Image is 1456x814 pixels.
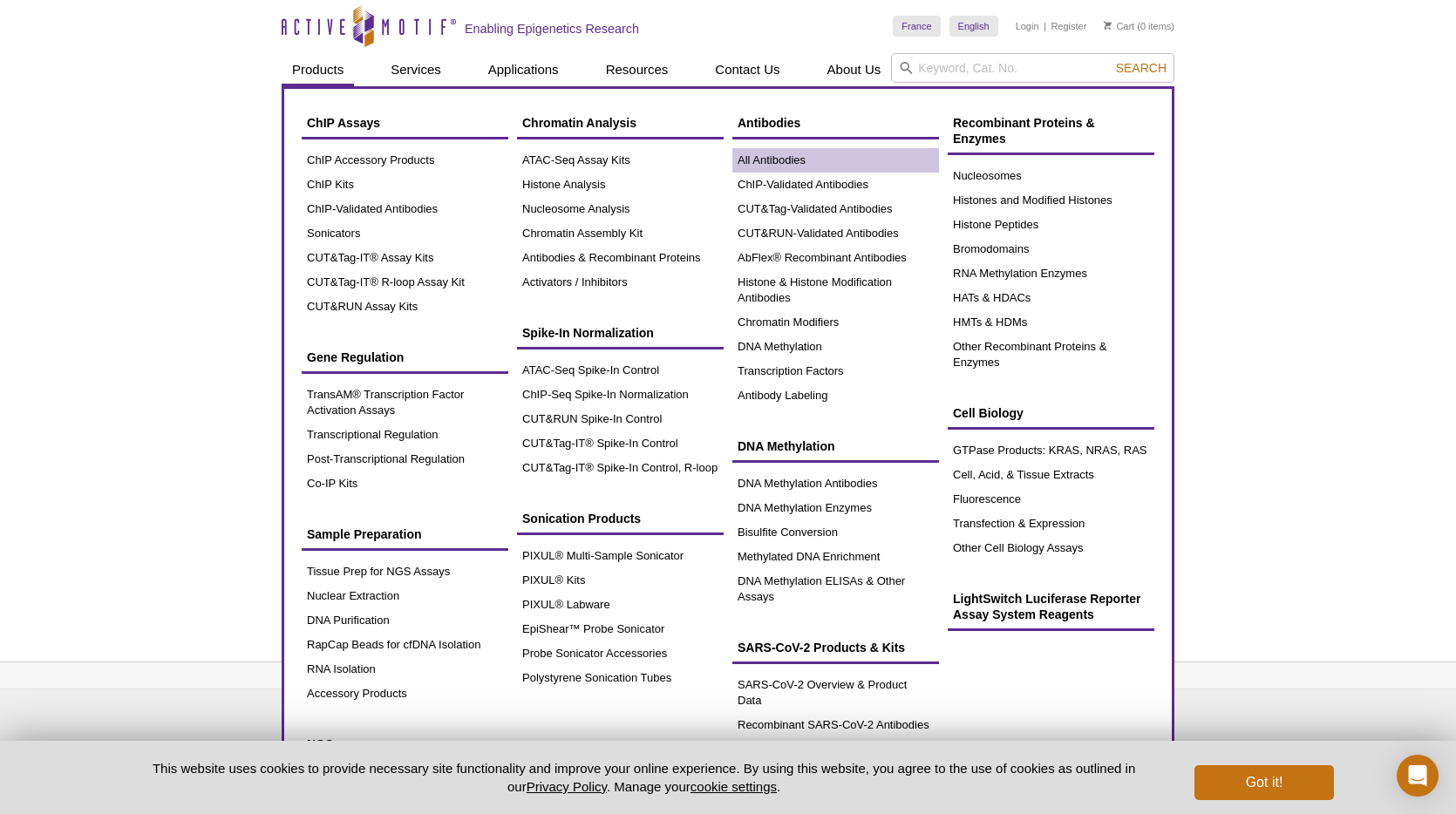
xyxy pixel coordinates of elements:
[948,335,1154,375] a: Other Recombinant Proteins & Enzymes
[302,584,508,608] a: Nuclear Extraction
[893,16,940,37] a: France
[949,16,998,37] a: English
[307,527,422,541] span: Sample Preparation
[948,397,1154,430] a: Cell Biology
[732,221,939,246] a: CUT&RUN-Validated Antibodies
[948,213,1154,237] a: Histone Peptides
[1051,20,1086,32] a: Register
[948,237,1154,261] a: Bromodomains
[691,779,777,794] button: cookie settings
[517,316,724,349] a: Spike-In Normalization
[122,759,1166,796] p: This website uses cookies to provide necessary site functionality and improve your online experie...
[948,463,1154,487] a: Cell, Acid, & Tissue Extracts
[953,406,1024,420] span: Cell Biology
[948,487,1154,512] a: Fluorescence
[732,496,939,520] a: DNA Methylation Enzymes
[1397,755,1439,797] div: Open Intercom Messenger
[732,713,939,737] a: Recombinant SARS-CoV-2 Antibodies
[517,593,724,617] a: PIXUL® Labware
[517,106,724,139] a: Chromatin Analysis
[953,116,1095,146] span: Recombinant Proteins & Enzymes
[732,335,939,359] a: DNA Methylation
[517,221,724,246] a: Chromatin Assembly Kit
[307,116,380,130] span: ChIP Assays
[517,407,724,431] a: CUT&RUN Spike-In Control
[732,383,939,408] a: Antibody Labeling
[302,560,508,584] a: Tissue Prep for NGS Assays
[732,631,939,664] a: SARS-CoV-2 Products & Kits
[302,728,508,761] a: NGS
[517,502,724,535] a: Sonication Products
[1194,765,1334,800] button: Got it!
[302,682,508,706] a: Accessory Products
[948,261,1154,286] a: RNA Methylation Enzymes
[517,148,724,173] a: ATAC-Seq Assay Kits
[302,341,508,374] a: Gene Regulation
[1104,21,1112,30] img: Your Cart
[948,164,1154,188] a: Nucleosomes
[302,633,508,657] a: RapCap Beads for cfDNA Isolation
[302,197,508,221] a: ChIP-Validated Antibodies
[302,106,508,139] a: ChIP Assays
[704,53,790,86] a: Contact Us
[522,512,641,526] span: Sonication Products
[517,270,724,295] a: Activators / Inhibitors
[302,383,508,423] a: TransAM® Transcription Factor Activation Assays
[302,608,508,633] a: DNA Purification
[948,188,1154,213] a: Histones and Modified Histones
[478,53,569,86] a: Applications
[517,197,724,221] a: Nucleosome Analysis
[1116,61,1167,75] span: Search
[1111,60,1172,76] button: Search
[302,270,508,295] a: CUT&Tag-IT® R-loop Assay Kit
[891,53,1174,83] input: Keyword, Cat. No.
[595,53,679,86] a: Resources
[282,53,354,86] a: Products
[738,641,905,655] span: SARS-CoV-2 Products & Kits
[732,520,939,545] a: Bisulfite Conversion
[732,197,939,221] a: CUT&Tag-Validated Antibodies
[465,21,639,37] h2: Enabling Epigenetics Research
[517,456,724,480] a: CUT&Tag-IT® Spike-In Control, R-loop
[738,439,834,453] span: DNA Methylation
[517,383,724,407] a: ChIP-Seq Spike-In Normalization
[302,447,508,471] a: Post-Transcriptional Regulation
[522,326,654,340] span: Spike-In Normalization
[302,423,508,447] a: Transcriptional Regulation
[1104,20,1134,32] a: Cart
[732,471,939,496] a: DNA Methylation Antibodies
[302,221,508,246] a: Sonicators
[732,569,939,609] a: DNA Methylation ELISAs & Other Assays
[307,350,404,364] span: Gene Regulation
[517,173,724,197] a: Histone Analysis
[732,148,939,173] a: All Antibodies
[732,270,939,310] a: Histone & Histone Modification Antibodies
[732,359,939,383] a: Transcription Factors
[517,617,724,641] a: EpiShear™ Probe Sonicator
[302,518,508,551] a: Sample Preparation
[517,641,724,666] a: Probe Sonicator Accessories
[948,106,1154,155] a: Recombinant Proteins & Enzymes
[1104,16,1174,37] li: (0 items)
[732,246,939,270] a: AbFlex® Recombinant Antibodies
[302,246,508,270] a: CUT&Tag-IT® Assay Kits
[517,544,724,568] a: PIXUL® Multi-Sample Sonicator
[517,666,724,690] a: Polystyrene Sonication Tubes
[1044,16,1046,37] li: |
[948,438,1154,463] a: GTPase Products: KRAS, NRAS, RAS
[732,430,939,463] a: DNA Methylation
[302,148,508,173] a: ChIP Accessory Products
[732,673,939,713] a: SARS-CoV-2 Overview & Product Data
[517,358,724,383] a: ATAC-Seq Spike-In Control
[732,545,939,569] a: Methylated DNA Enrichment
[302,295,508,319] a: CUT&RUN Assay Kits
[517,568,724,593] a: PIXUL® Kits
[817,53,892,86] a: About Us
[302,657,508,682] a: RNA Isolation
[732,173,939,197] a: ChIP-Validated Antibodies
[948,582,1154,631] a: LightSwitch Luciferase Reporter Assay System Reagents
[380,53,452,86] a: Services
[948,286,1154,310] a: HATs & HDACs
[953,592,1140,621] span: LightSwitch Luciferase Reporter Assay System Reagents
[732,106,939,139] a: Antibodies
